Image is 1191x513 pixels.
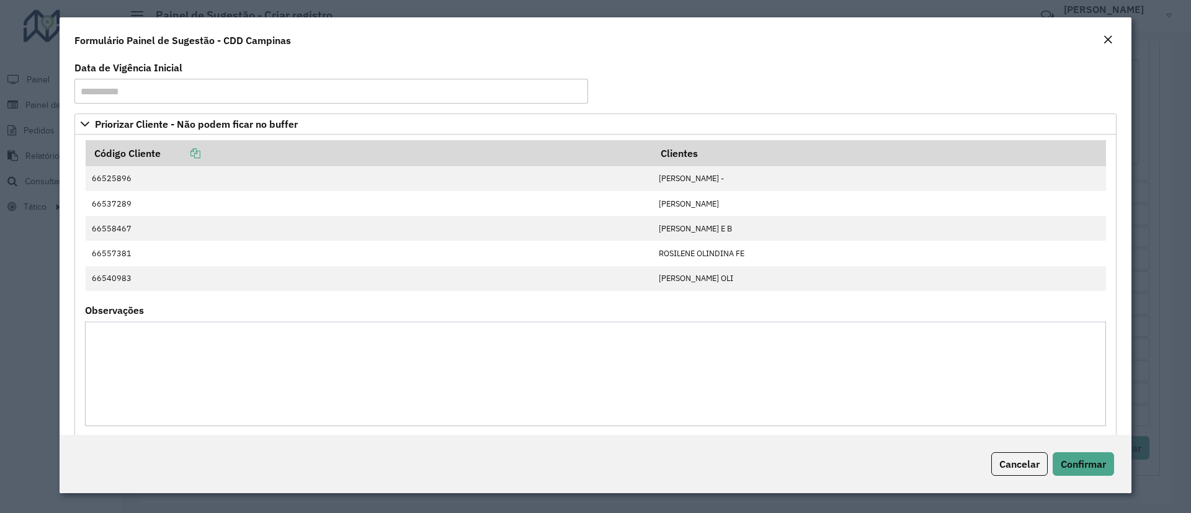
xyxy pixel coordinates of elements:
button: Confirmar [1053,452,1114,476]
td: [PERSON_NAME] OLI [653,266,1106,291]
td: 66537289 [86,191,653,216]
label: Observações [85,303,144,318]
button: Cancelar [991,452,1048,476]
td: 66540983 [86,266,653,291]
label: Data de Vigência Inicial [74,60,182,75]
th: Clientes [653,140,1106,166]
td: 66525896 [86,166,653,191]
td: 66557381 [86,241,653,265]
em: Fechar [1103,35,1113,45]
th: Código Cliente [86,140,653,166]
td: ROSILENE OLINDINA FE [653,241,1106,265]
span: Confirmar [1061,458,1106,470]
td: 66558467 [86,216,653,241]
td: [PERSON_NAME] - [653,166,1106,191]
a: Copiar [161,147,200,159]
span: Priorizar Cliente - Não podem ficar no buffer [95,119,298,129]
h4: Formulário Painel de Sugestão - CDD Campinas [74,33,291,48]
td: [PERSON_NAME] [653,191,1106,216]
div: Priorizar Cliente - Não podem ficar no buffer [74,135,1117,442]
button: Close [1099,32,1117,48]
td: [PERSON_NAME] E B [653,216,1106,241]
span: Cancelar [999,458,1040,470]
a: Priorizar Cliente - Não podem ficar no buffer [74,114,1117,135]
